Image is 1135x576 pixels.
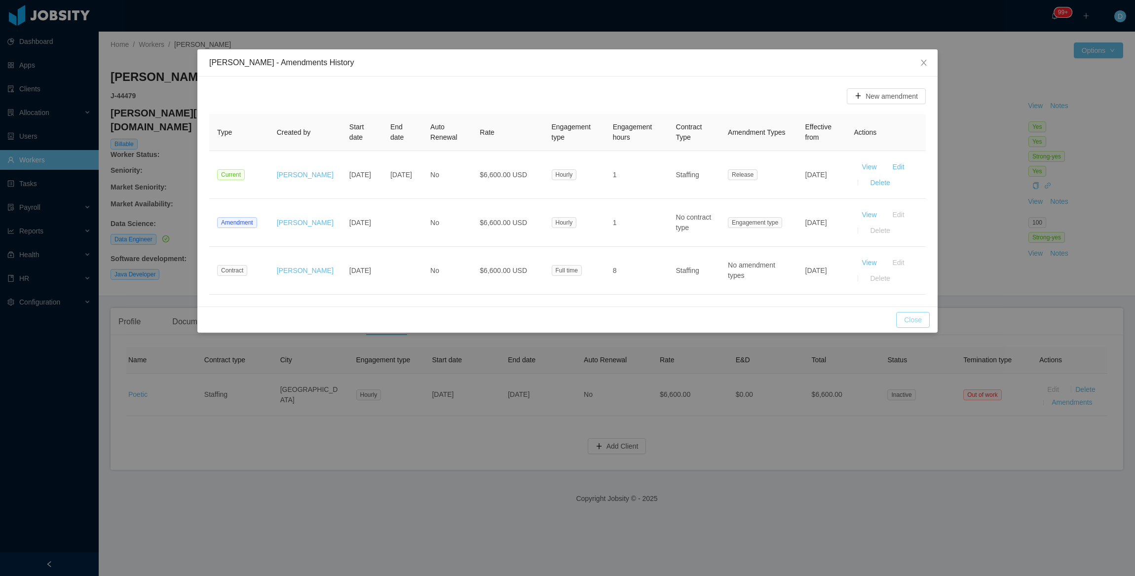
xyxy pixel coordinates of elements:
button: Edit [885,159,912,175]
td: [DATE] [341,247,382,295]
td: [DATE] [797,247,846,295]
span: $6,600.00 USD [480,171,527,179]
span: Type [217,128,232,136]
span: No amendment types [728,261,775,279]
button: Edit [885,255,912,270]
td: No [422,247,472,295]
span: Staffing [676,171,699,179]
span: $6,600.00 USD [480,267,527,274]
td: [DATE] [797,199,846,247]
span: Contract Type [676,123,702,141]
span: Hourly [552,169,577,180]
span: Created by [277,128,310,136]
span: Engagement type [728,217,782,228]
span: Engagement hours [613,123,652,141]
span: 1 [613,171,617,179]
button: icon: plusNew amendment [847,88,926,104]
span: 8 [613,267,617,274]
button: Delete [862,175,898,191]
td: No [422,199,472,247]
td: [DATE] [382,151,422,199]
span: Rate [480,128,494,136]
span: Actions [854,128,876,136]
td: [DATE] [341,199,382,247]
span: No contract type [676,213,712,231]
span: Staffing [676,267,699,274]
a: [PERSON_NAME] [277,171,334,179]
span: Hourly [552,217,577,228]
span: $6,600.00 USD [480,219,527,227]
span: Current [217,169,245,180]
span: Amendment Types [728,128,785,136]
span: 1 [613,219,617,227]
button: Edit [885,207,912,223]
button: Close [910,49,938,77]
span: Amendment [217,217,257,228]
td: [DATE] [341,151,382,199]
button: View [854,207,884,223]
span: Auto Renewal [430,123,457,141]
span: Engagement type [552,123,591,141]
td: No [422,151,472,199]
a: [PERSON_NAME] [277,219,334,227]
span: Contract [217,265,247,276]
button: View [854,159,884,175]
i: icon: close [920,59,928,67]
button: View [854,255,884,270]
span: Effective from [805,123,832,141]
button: Close [896,312,930,328]
a: [PERSON_NAME] [277,267,334,274]
span: Full time [552,265,582,276]
div: [PERSON_NAME] - Amendments History [209,57,926,68]
span: Release [728,169,757,180]
span: Start date [349,123,364,141]
td: [DATE] [797,151,846,199]
span: End date [390,123,404,141]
